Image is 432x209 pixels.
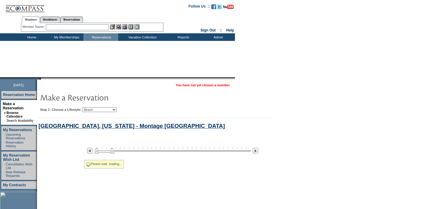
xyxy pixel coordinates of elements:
td: · [4,119,6,122]
b: Step 1: Choose a Lifestyle: [40,108,81,111]
td: · [4,162,5,170]
img: Follow us on Twitter [217,4,222,9]
a: Search Availability [6,119,33,122]
a: Subscribe to our YouTube Channel [223,6,234,10]
a: Become our fan on Facebook [211,6,216,10]
td: Reports [165,33,200,41]
a: Members [22,16,40,23]
img: Become our fan on Facebook [211,4,216,9]
a: My Reservation Wish List [3,153,30,162]
img: Previous [87,148,93,154]
span: [DATE] [13,83,24,87]
span: You have not yet chosen a member. [176,83,230,87]
a: New Release Requests [6,170,25,177]
a: My Reservations [3,128,32,132]
a: Help [226,28,234,32]
td: Reservations [83,33,118,41]
a: Follow us on Twitter [217,6,222,10]
td: Vacation Collection [118,33,165,41]
td: My Memberships [49,33,83,41]
div: Please wait, loading... [84,160,124,168]
a: Browse Calendars [6,111,22,118]
td: Admin [200,33,235,41]
a: Reservation Home [3,93,35,97]
img: blank.gif [41,77,42,80]
b: » [4,111,6,114]
td: · [4,170,5,177]
img: Next [253,148,258,154]
a: [GEOGRAPHIC_DATA], [US_STATE] - Montage [GEOGRAPHIC_DATA] [39,123,225,129]
a: Upcoming Reservations [6,133,25,140]
a: Cancellation Wish List [6,162,32,170]
img: b_calculator.gif [134,24,139,29]
img: Impersonate [122,24,127,29]
a: Residences [40,16,60,23]
td: · [4,141,5,148]
img: Reservations [128,24,133,29]
a: Reservations [60,16,83,23]
a: Make a Reservation [3,102,24,110]
img: Subscribe to our YouTube Channel [223,5,234,9]
a: Reservation History [6,141,24,148]
img: b_edit.gif [110,24,115,29]
img: View [116,24,121,29]
a: Sign Out [200,28,216,32]
img: promoShadowLeftCorner.gif [39,77,41,80]
div: Member Name: [22,24,46,29]
span: :: [220,28,222,32]
img: pgTtlMakeReservation.gif [40,91,161,103]
a: My Contracts [3,183,26,187]
td: Follow Us :: [189,4,210,11]
img: spinner2.gif [86,162,91,167]
td: · [4,133,5,140]
td: Home [14,33,49,41]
